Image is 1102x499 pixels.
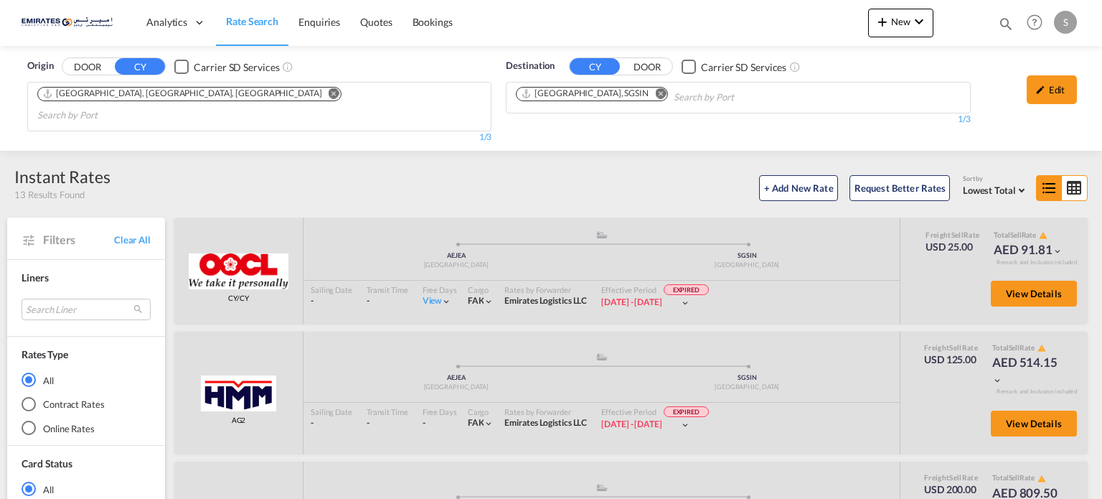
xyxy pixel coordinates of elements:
md-icon: icon-magnify [998,16,1014,32]
div: [GEOGRAPHIC_DATA] [311,383,602,392]
md-icon: icon-chevron-down [1052,246,1063,256]
div: Cargo [468,406,494,417]
span: Lowest Total [963,185,1016,196]
button: Remove [319,88,341,102]
span: Sell [951,230,964,239]
md-icon: assets/icons/custom/ship-fill.svg [593,231,611,238]
img: c67187802a5a11ec94275b5db69a26e6.png [22,6,118,39]
div: Instant Rates [14,165,110,188]
button: View Details [991,281,1077,307]
img: OOCL [189,253,289,289]
button: CY [115,58,165,75]
div: Viewicon-chevron-down [423,295,452,307]
span: New [874,16,928,27]
div: Remark and Inclusion included [986,388,1088,396]
button: CY [570,58,620,75]
div: Free Days [423,284,457,295]
div: Transit Time [367,406,408,417]
md-icon: icon-chevron-down [484,297,494,307]
div: Effective Period [601,406,709,419]
div: 1/3 [27,131,491,144]
div: USD 25.00 [926,240,979,254]
span: Analytics [146,15,187,29]
div: - [367,295,408,307]
div: Rates Type [22,348,68,362]
span: AG2 [232,415,246,425]
span: Liners [22,271,48,284]
span: FAK [468,295,484,306]
div: Rates by Forwarder [504,406,587,417]
span: Sell [1009,473,1020,482]
div: Freight Rate [926,230,979,240]
div: Help [1022,10,1054,36]
div: Carrier SD Services [701,60,786,75]
div: 1/3 [506,113,970,126]
div: Total Rate [992,472,1064,484]
div: Freight Rate [924,342,978,353]
div: icon-magnify [998,16,1014,37]
div: Transit Time [367,284,408,295]
span: Emirates Logistics LLC [504,295,587,306]
div: [GEOGRAPHIC_DATA] [602,261,893,270]
span: CY/CY [228,293,249,303]
div: Press delete to remove this chip. [521,88,651,100]
md-icon: icon-pencil [1035,85,1045,95]
div: Card Status [22,457,72,471]
div: 01 Aug 2024 - 31 Aug 2024 [601,419,662,431]
span: View Details [1006,418,1062,429]
button: icon-alert [1036,342,1046,353]
div: Singapore, SGSIN [521,88,649,100]
input: Search by Port [674,86,810,109]
button: Request Better Rates [849,175,950,201]
div: USD 200.00 [924,482,978,497]
span: EXPIRED [664,406,709,418]
span: EXPIRED [664,284,709,296]
div: S [1054,11,1077,34]
div: Rates by Forwarder [504,284,587,295]
md-radio-button: All [22,482,151,496]
md-icon: icon-alert [1037,344,1046,353]
div: Sort by [963,174,1029,184]
button: View Details [991,411,1077,437]
span: [DATE] - [DATE] [601,419,662,429]
span: Sell [949,343,961,352]
div: AED 514.15 [992,354,1064,388]
div: SGSIN [602,251,893,261]
span: FAK [468,417,484,428]
div: Sailing Date [311,406,352,417]
md-checkbox: Checkbox No Ink [682,59,786,74]
img: HMM [201,376,276,411]
button: DOOR [62,59,113,75]
md-icon: Unchecked: Search for CY (Container Yard) services for all selected carriers.Checked : Search for... [282,61,293,73]
div: Free Days [423,406,457,417]
span: Enquiries [298,16,340,28]
md-chips-wrap: Chips container. Use arrow keys to select chips. [35,83,484,127]
div: Carrier SD Services [194,60,279,75]
div: Sailing Date [311,284,352,295]
div: icon-pencilEdit [1027,75,1077,104]
button: Remove [646,88,667,102]
div: [GEOGRAPHIC_DATA] [311,261,602,270]
span: View Details [1006,288,1062,299]
span: Sell [1009,343,1020,352]
span: [DATE] - [DATE] [601,297,662,307]
md-select: Select: Lowest Total [963,181,1029,197]
button: icon-alert [1036,473,1046,484]
span: 13 Results Found [14,188,84,201]
md-icon: icon-chevron-down [441,297,451,307]
div: SGSIN [602,373,893,383]
div: USD 125.00 [924,353,978,367]
md-checkbox: Checkbox No Ink [174,59,279,74]
span: Sell [949,473,961,482]
md-icon: icon-chevron-down [992,376,1002,386]
div: Emirates Logistics LLC [504,295,587,307]
div: 01 Jul 2024 - 15 Aug 2024 [601,297,662,309]
div: Effective Period [601,284,709,297]
span: Destination [506,59,555,73]
input: Search by Port [37,104,174,127]
div: Emirates Logistics LLC [504,417,587,429]
md-radio-button: All [22,373,151,387]
div: Freight Rate [924,472,978,482]
div: - [311,295,352,307]
md-icon: icon-alert [1039,231,1047,240]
